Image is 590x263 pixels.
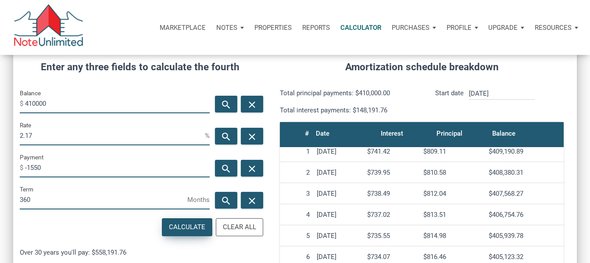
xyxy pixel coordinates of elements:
button: close [241,192,263,209]
div: $739.95 [367,169,416,177]
div: 1 [283,148,309,155]
label: Balance [20,88,41,98]
button: Purchases [386,14,441,41]
label: Term [20,184,33,195]
button: Profile [441,14,483,41]
label: Payment [20,152,43,162]
div: $737.02 [367,211,416,219]
i: search [221,163,231,174]
button: Reports [297,14,335,41]
a: Properties [249,14,297,41]
i: close [247,131,257,142]
button: search [215,96,237,112]
p: Start date [435,88,464,115]
p: Properties [254,24,292,32]
button: Clear All [216,218,263,236]
h4: Amortization schedule breakdown [273,60,570,75]
div: $406,754.76 [489,211,560,219]
div: Clear All [223,222,256,232]
button: close [241,96,263,112]
input: Term [20,190,187,209]
img: NoteUnlimited [13,4,84,50]
i: search [221,195,231,206]
div: 2 [283,169,309,177]
span: $ [20,97,25,111]
button: close [241,128,263,144]
p: Marketplace [160,24,206,32]
div: $405,939.78 [489,232,560,240]
div: [DATE] [317,232,360,240]
p: Total principal payments: $410,000.00 [280,88,415,98]
div: # [305,127,309,140]
div: $813.51 [423,211,482,219]
span: Months [187,193,210,207]
div: $810.58 [423,169,482,177]
div: [DATE] [317,211,360,219]
div: 5 [283,232,309,240]
div: [DATE] [317,169,360,177]
i: close [247,163,257,174]
div: [DATE] [317,148,360,155]
input: Rate [20,126,205,145]
div: Date [316,127,329,140]
div: Principal [436,127,462,140]
div: $812.04 [423,190,482,198]
p: Calculator [340,24,381,32]
i: close [247,195,257,206]
p: Reports [302,24,330,32]
p: Purchases [392,24,429,32]
div: 3 [283,190,309,198]
p: Upgrade [488,24,518,32]
div: [DATE] [317,190,360,198]
div: Calculate [169,222,205,232]
button: Marketplace [154,14,211,41]
button: Resources [529,14,583,41]
input: Payment [25,158,210,177]
div: $741.42 [367,148,416,155]
p: Resources [535,24,572,32]
div: Balance [492,127,515,140]
div: $814.98 [423,232,482,240]
a: Calculator [335,14,386,41]
button: Upgrade [483,14,529,41]
div: $408,380.31 [489,169,560,177]
button: search [215,128,237,144]
div: [DATE] [317,253,360,261]
label: Rate [20,120,31,130]
p: Profile [447,24,472,32]
button: close [241,160,263,177]
div: 6 [283,253,309,261]
div: $738.49 [367,190,416,198]
div: Interest [381,127,403,140]
button: search [215,160,237,177]
div: $735.55 [367,232,416,240]
div: $816.46 [423,253,482,261]
i: search [221,99,231,110]
button: search [215,192,237,209]
div: $734.07 [367,253,416,261]
button: Notes [211,14,249,41]
i: search [221,131,231,142]
span: % [205,129,210,143]
p: Notes [216,24,237,32]
span: $ [20,161,25,175]
input: Balance [25,94,210,113]
p: Total interest payments: $148,191.76 [280,105,415,115]
p: Over 30 years you'll pay: $558,191.76 [20,247,260,258]
div: $407,568.27 [489,190,560,198]
h4: Enter any three fields to calculate the fourth [20,60,260,75]
button: Calculate [162,218,212,236]
div: $809.11 [423,148,482,155]
i: close [247,99,257,110]
div: 4 [283,211,309,219]
div: $409,190.89 [489,148,560,155]
div: $405,123.32 [489,253,560,261]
